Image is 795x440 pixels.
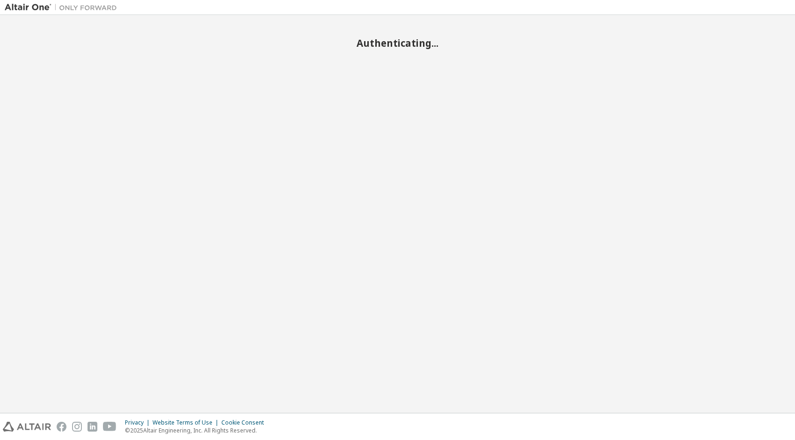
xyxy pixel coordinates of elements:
[88,422,97,432] img: linkedin.svg
[57,422,66,432] img: facebook.svg
[125,426,270,434] p: © 2025 Altair Engineering, Inc. All Rights Reserved.
[153,419,221,426] div: Website Terms of Use
[72,422,82,432] img: instagram.svg
[3,422,51,432] img: altair_logo.svg
[5,3,122,12] img: Altair One
[5,37,790,49] h2: Authenticating...
[221,419,270,426] div: Cookie Consent
[103,422,117,432] img: youtube.svg
[125,419,153,426] div: Privacy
